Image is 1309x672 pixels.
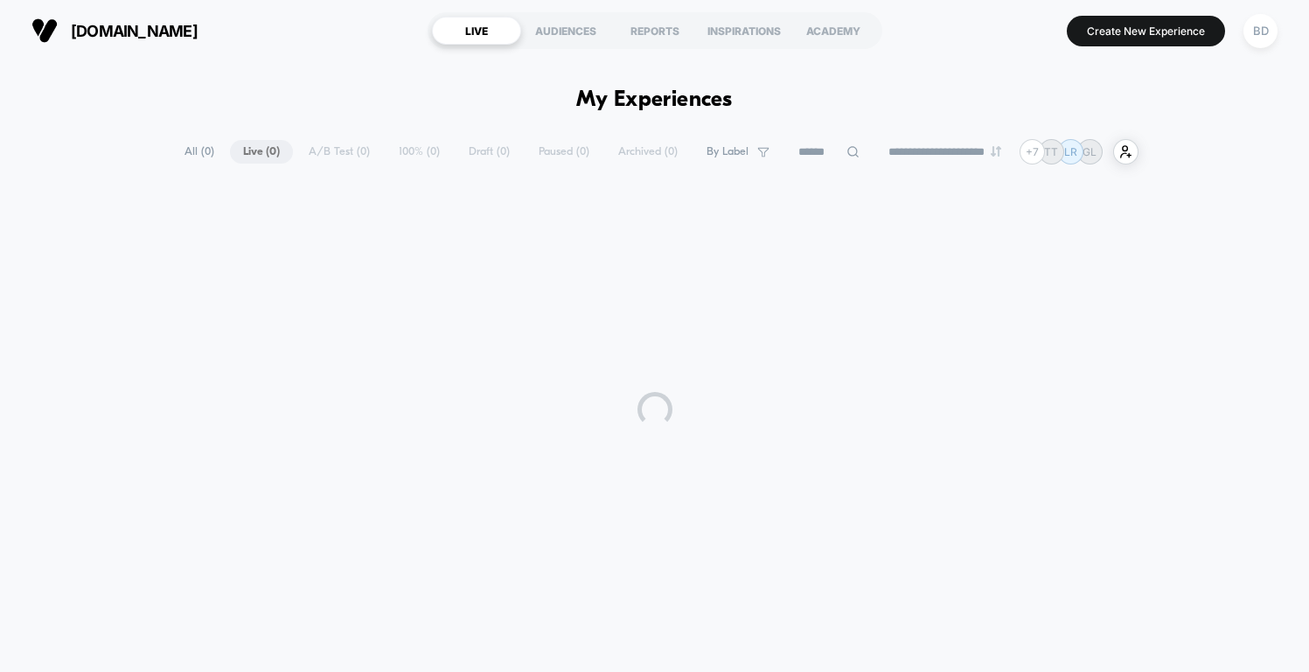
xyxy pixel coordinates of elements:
[1243,14,1278,48] div: BD
[26,17,203,45] button: [DOMAIN_NAME]
[31,17,58,44] img: Visually logo
[789,17,878,45] div: ACADEMY
[700,17,789,45] div: INSPIRATIONS
[1238,13,1283,49] button: BD
[1067,16,1225,46] button: Create New Experience
[707,145,748,158] span: By Label
[1083,145,1097,158] p: GL
[521,17,610,45] div: AUDIENCES
[71,22,198,40] span: [DOMAIN_NAME]
[991,146,1001,157] img: end
[1044,145,1058,158] p: TT
[576,87,733,113] h1: My Experiences
[1020,139,1045,164] div: + 7
[1064,145,1077,158] p: LR
[432,17,521,45] div: LIVE
[171,140,227,164] span: All ( 0 )
[610,17,700,45] div: REPORTS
